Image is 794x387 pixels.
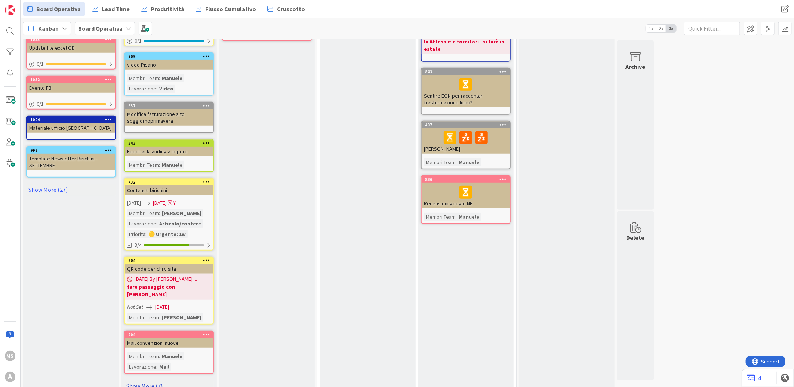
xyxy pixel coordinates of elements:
div: 1055 [27,36,115,43]
a: 1004Materiale ufficio [GEOGRAPHIC_DATA] [26,116,116,140]
div: 836 [422,176,510,183]
div: 204Mail convenzioni nuove [125,331,213,348]
div: 604 [128,258,213,263]
div: Membri Team [127,209,159,217]
div: Lavorazione [127,219,156,228]
div: 992 [30,148,115,153]
div: 343Feedback landing a Impero [125,140,213,156]
div: 637 [125,102,213,109]
a: 709video PisanoMembri Team:ManueleLavorazione:Video [124,52,214,96]
div: Template Newsletter Birichini - SETTEMBRE [27,154,115,170]
span: Kanban [38,24,59,33]
div: MS [5,351,15,361]
span: [DATE] [155,303,169,311]
div: 204 [125,331,213,338]
img: Visit kanbanzone.com [5,5,15,15]
div: 343 [125,140,213,147]
div: Membri Team [424,213,456,221]
a: 204Mail convenzioni nuoveMembri Team:ManueleLavorazione:Mail [124,331,214,374]
div: 637 [128,103,213,108]
div: 487 [425,122,510,128]
div: 1052 [27,76,115,83]
a: Board Operativa [23,2,85,16]
span: : [156,363,157,371]
a: 836Recensioni google NEMembri Team:Manuele [421,175,511,224]
span: 0 / 1 [135,37,142,45]
div: Evento FB [27,83,115,93]
span: : [159,352,160,360]
span: : [456,158,457,166]
a: Show More (27) [26,184,116,196]
div: Membri Team [127,352,159,360]
div: video Pisano [125,60,213,70]
div: 836 [425,177,510,182]
div: Contenuti birichini [125,185,213,195]
a: Cruscotto [263,2,310,16]
div: Manuele [160,161,184,169]
div: Feedback landing a Impero [125,147,213,156]
div: 487[PERSON_NAME] [422,122,510,154]
div: [PERSON_NAME] [422,128,510,154]
span: : [156,85,157,93]
div: 709 [128,54,213,59]
a: Flusso Cumulativo [191,2,261,16]
div: 836Recensioni google NE [422,176,510,208]
div: 1004Materiale ufficio [GEOGRAPHIC_DATA] [27,116,115,133]
div: Y [173,199,176,207]
span: 2x [656,25,666,32]
span: 3x [666,25,676,32]
div: Lavorazione [127,85,156,93]
a: 637Modifica fatturazione sito soggiornoprimavera [124,102,214,133]
div: Video [157,85,175,93]
a: 432Contenuti birichini[DATE][DATE]YMembri Team:[PERSON_NAME]Lavorazione:Articolo/contentPriorità:... [124,178,214,251]
a: Lead Time [87,2,134,16]
span: : [456,213,457,221]
div: 709video Pisano [125,53,213,70]
a: 487[PERSON_NAME]Membri Team:Manuele [421,121,511,169]
span: : [159,74,160,82]
div: 843Sentire EON per raccontar trasformazione luino? [422,68,510,107]
span: Cruscotto [277,4,305,13]
div: 992Template Newsletter Birichini - SETTEMBRE [27,147,115,170]
div: 709 [125,53,213,60]
div: 343 [128,141,213,146]
div: Modifica fatturazione sito soggiornoprimavera [125,109,213,126]
div: 1055Update file excel OD [27,36,115,53]
div: Archive [626,62,646,71]
div: Manuele [160,352,184,360]
span: Flusso Cumulativo [205,4,256,13]
div: Manuele [457,158,481,166]
span: : [145,230,147,238]
div: 432 [128,179,213,185]
span: Support [16,1,34,10]
span: [DATE] [127,199,141,207]
b: Board Operativa [78,25,123,32]
div: 432Contenuti birichini [125,179,213,195]
span: 1x [646,25,656,32]
div: [PERSON_NAME] [160,313,203,322]
a: 1052Evento FB0/1 [26,76,116,110]
div: 0/1 [125,36,213,46]
div: 0/1 [27,99,115,109]
div: 604 [125,257,213,264]
span: : [156,219,157,228]
div: 843 [425,69,510,74]
div: Lavorazione [127,363,156,371]
div: 637Modifica fatturazione sito soggiornoprimavera [125,102,213,126]
b: fare passaggio con [PERSON_NAME] [127,283,211,298]
div: Mail convenzioni nuove [125,338,213,348]
i: Not Set [127,304,143,310]
div: 1055 [30,37,115,42]
div: Manuele [160,74,184,82]
div: QR code per chi visita [125,264,213,274]
div: 432 [125,179,213,185]
a: 1055Update file excel OD0/1 [26,36,116,70]
a: 343Feedback landing a ImperoMembri Team:Manuele [124,139,214,172]
div: Sentire EON per raccontar trasformazione luino? [422,75,510,107]
div: Update file excel OD [27,43,115,53]
a: Produttività [136,2,189,16]
span: [DATE] By [PERSON_NAME] ... [135,275,197,283]
div: Priorità [127,230,145,238]
span: 0 / 1 [37,60,44,68]
div: 1052Evento FB [27,76,115,93]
